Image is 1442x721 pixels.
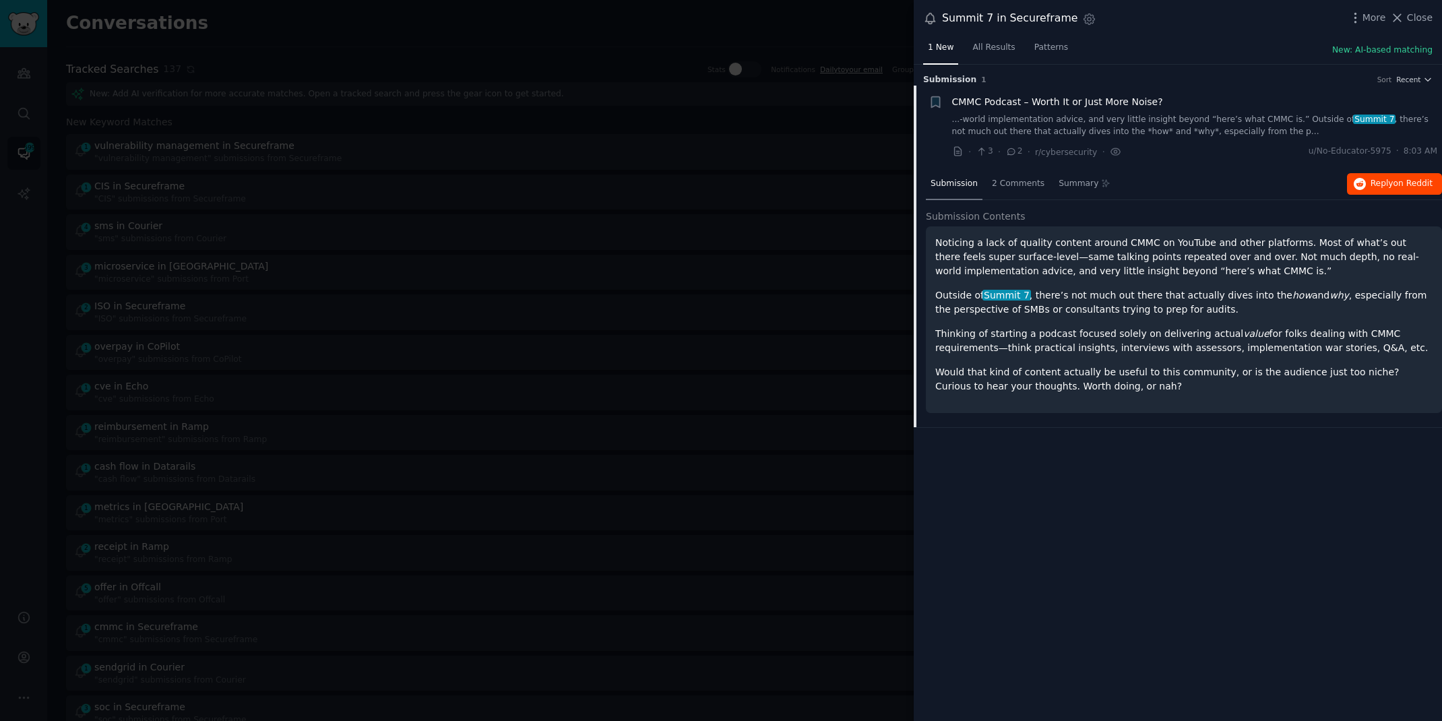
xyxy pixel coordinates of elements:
[923,74,976,86] span: Submission
[976,146,993,158] span: 3
[972,42,1015,54] span: All Results
[952,114,1438,137] a: ...-world implementation advice, and very little insight beyond “here’s what CMMC is.” Outside of...
[1028,145,1030,159] span: ·
[931,178,978,190] span: Submission
[968,145,971,159] span: ·
[1347,173,1442,195] button: Replyon Reddit
[981,75,986,84] span: 1
[1390,11,1433,25] button: Close
[1407,11,1433,25] span: Close
[1404,146,1437,158] span: 8:03 AM
[1396,146,1399,158] span: ·
[1371,178,1433,190] span: Reply
[1102,145,1104,159] span: ·
[1034,42,1068,54] span: Patterns
[926,210,1026,224] span: Submission Contents
[935,236,1433,278] p: Noticing a lack of quality content around CMMC on YouTube and other platforms. Most of what’s out...
[942,10,1077,27] div: Summit 7 in Secureframe
[998,145,1001,159] span: ·
[1377,75,1392,84] div: Sort
[935,327,1433,355] p: Thinking of starting a podcast focused solely on delivering actual for folks dealing with CMMC re...
[1396,75,1420,84] span: Recent
[1005,146,1022,158] span: 2
[1353,115,1396,124] span: Summit 7
[992,178,1044,190] span: 2 Comments
[1396,75,1433,84] button: Recent
[982,290,1030,301] span: Summit 7
[952,95,1163,109] a: CMMC Podcast – Worth It or Just More Noise?
[935,288,1433,317] p: Outside of , there’s not much out there that actually dives into the and , especially from the pe...
[1035,148,1097,157] span: r/cybersecurity
[1393,179,1433,188] span: on Reddit
[1309,146,1391,158] span: u/No-Educator-5975
[1329,290,1349,301] em: why
[1362,11,1386,25] span: More
[1059,178,1098,190] span: Summary
[935,365,1433,394] p: Would that kind of content actually be useful to this community, or is the audience just too nich...
[923,37,958,65] a: 1 New
[1292,290,1312,301] em: how
[1030,37,1073,65] a: Patterns
[928,42,953,54] span: 1 New
[1348,11,1386,25] button: More
[1243,328,1269,339] em: value
[968,37,1020,65] a: All Results
[1332,44,1433,57] button: New: AI-based matching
